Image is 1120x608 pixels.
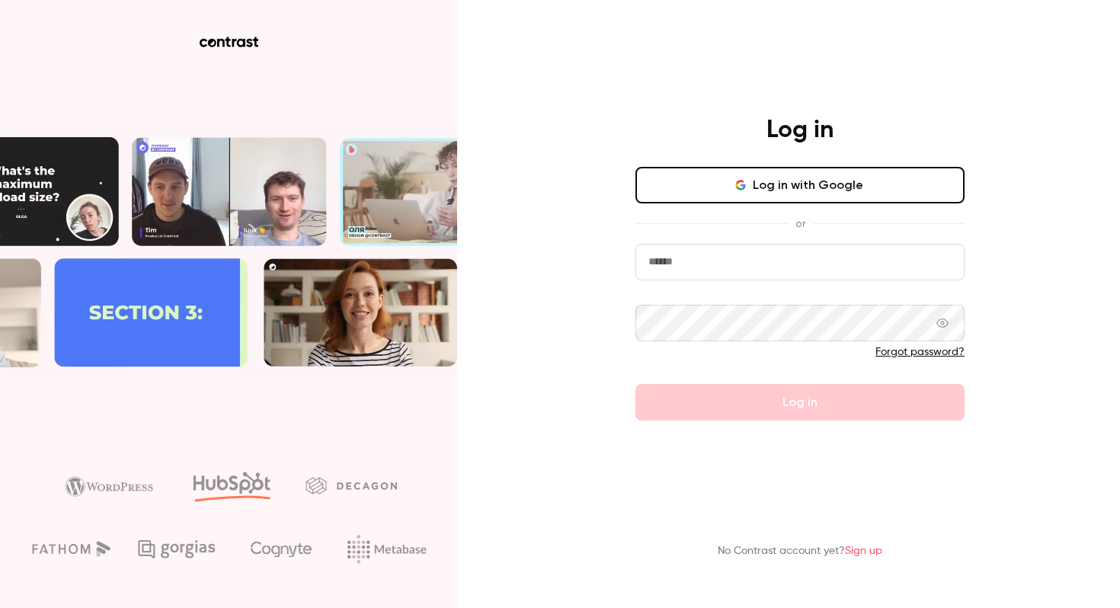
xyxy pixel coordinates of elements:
[635,167,965,203] button: Log in with Google
[718,543,882,559] p: No Contrast account yet?
[766,115,834,146] h4: Log in
[306,477,397,494] img: decagon
[788,216,813,232] span: or
[875,347,965,357] a: Forgot password?
[845,546,882,556] a: Sign up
